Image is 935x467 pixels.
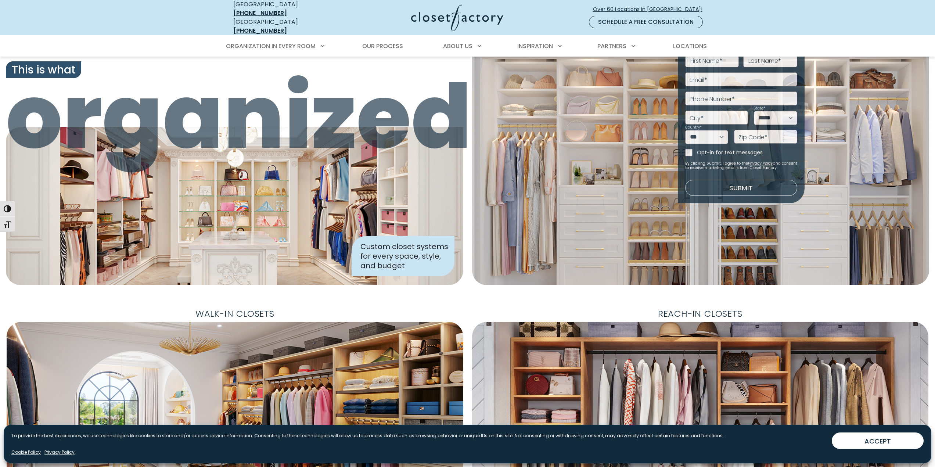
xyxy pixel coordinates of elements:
button: ACCEPT [832,432,924,449]
a: Schedule a Free Consultation [589,16,703,28]
img: Closet Factory designed closet [6,127,463,285]
span: Inspiration [517,42,553,50]
div: [GEOGRAPHIC_DATA] [233,18,340,35]
a: [PHONE_NUMBER] [233,26,287,35]
span: Walk-In Closets [190,306,280,322]
span: Partners [597,42,626,50]
span: Organization in Every Room [226,42,316,50]
span: Over 60 Locations in [GEOGRAPHIC_DATA]! [593,6,708,13]
div: Custom closet systems for every space, style, and budget [352,236,454,276]
span: About Us [443,42,472,50]
span: Reach-In Closets [652,306,748,322]
nav: Primary Menu [221,36,715,57]
span: Locations [673,42,707,50]
p: To provide the best experiences, we use technologies like cookies to store and/or access device i... [11,432,724,439]
img: Closet Factory Logo [411,4,503,31]
a: [PHONE_NUMBER] [233,9,287,17]
a: Over 60 Locations in [GEOGRAPHIC_DATA]! [593,3,709,16]
span: Our Process [362,42,403,50]
a: Privacy Policy [44,449,75,456]
a: Cookie Policy [11,449,41,456]
span: organized [6,72,463,161]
